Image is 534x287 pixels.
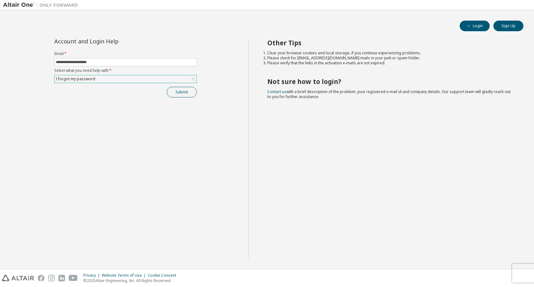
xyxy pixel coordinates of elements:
[83,278,180,283] p: © 2025 Altair Engineering, Inc. All Rights Reserved.
[83,273,102,278] div: Privacy
[54,51,197,56] label: Email
[54,39,168,44] div: Account and Login Help
[69,275,78,281] img: youtube.svg
[55,75,196,83] div: I forgot my password
[493,21,523,31] button: Sign Up
[148,273,180,278] div: Cookie Consent
[267,77,512,86] h2: Not sure how to login?
[267,89,511,99] span: with a brief description of the problem, your registered e-mail id and company details. Our suppo...
[54,68,197,73] label: Select what you need help with
[48,275,55,281] img: instagram.svg
[267,61,512,66] li: Please verify that the links in the activation e-mails are not expired.
[3,2,81,8] img: Altair One
[460,21,490,31] button: Login
[267,89,286,94] a: Contact us
[38,275,44,281] img: facebook.svg
[267,56,512,61] li: Please check for [EMAIL_ADDRESS][DOMAIN_NAME] mails in your junk or spam folder.
[267,51,512,56] li: Clear your browser cookies and local storage, if you continue experiencing problems.
[267,39,512,47] h2: Other Tips
[58,275,65,281] img: linkedin.svg
[102,273,148,278] div: Website Terms of Use
[167,87,197,97] button: Submit
[2,275,34,281] img: altair_logo.svg
[55,76,96,82] div: I forgot my password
